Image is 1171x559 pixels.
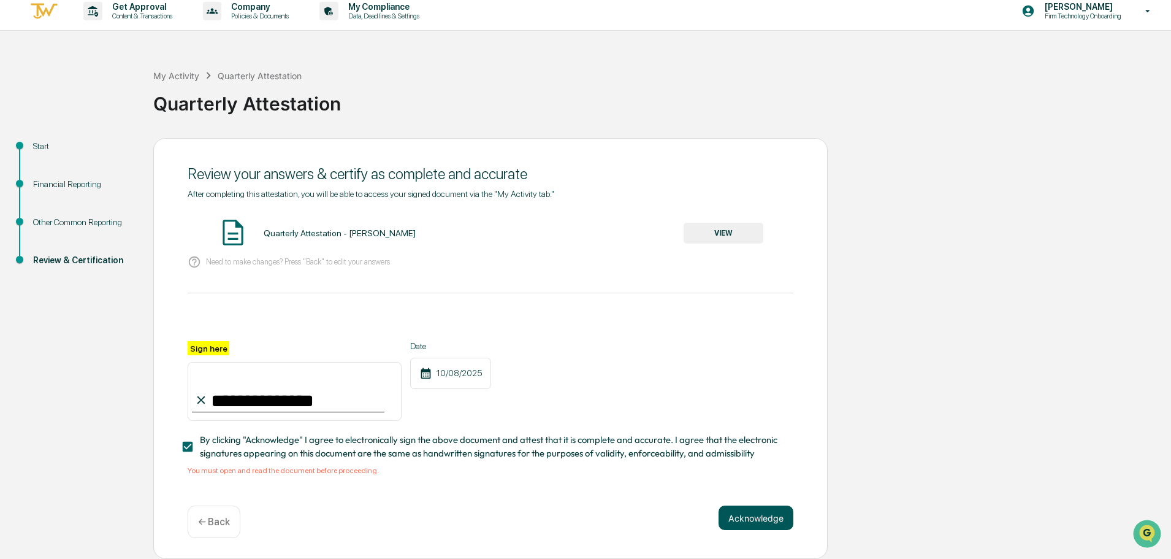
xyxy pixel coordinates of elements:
[102,12,178,20] p: Content & Transactions
[264,228,416,238] div: Quarterly Attestation - [PERSON_NAME]
[101,155,152,167] span: Attestations
[7,173,82,195] a: 🔎Data Lookup
[188,165,793,183] div: Review your answers & certify as complete and accurate
[122,208,148,217] span: Pylon
[221,12,295,20] p: Policies & Documents
[25,178,77,190] span: Data Lookup
[84,150,157,172] a: 🗄️Attestations
[218,217,248,248] img: Document Icon
[33,140,134,153] div: Start
[25,155,79,167] span: Preclearance
[1132,519,1165,552] iframe: Open customer support
[12,26,223,45] p: How can we help?
[218,71,302,81] div: Quarterly Attestation
[221,2,295,12] p: Company
[719,506,793,530] button: Acknowledge
[7,150,84,172] a: 🖐️Preclearance
[12,156,22,166] div: 🖐️
[102,2,178,12] p: Get Approval
[33,216,134,229] div: Other Common Reporting
[12,179,22,189] div: 🔎
[33,178,134,191] div: Financial Reporting
[1035,12,1127,20] p: Firm Technology Onboarding
[42,94,201,106] div: Start new chat
[153,83,1165,115] div: Quarterly Attestation
[206,257,390,266] p: Need to make changes? Press "Back" to edit your answers
[188,466,793,475] div: You must open and read the document before proceeding.
[684,223,763,244] button: VIEW
[153,71,199,81] div: My Activity
[338,12,425,20] p: Data, Deadlines & Settings
[86,207,148,217] a: Powered byPylon
[12,94,34,116] img: 1746055101610-c473b297-6a78-478c-a979-82029cc54cd1
[89,156,99,166] div: 🗄️
[42,106,155,116] div: We're available if you need us!
[338,2,425,12] p: My Compliance
[188,189,554,199] span: After completing this attestation, you will be able to access your signed document via the "My Ac...
[410,341,491,351] label: Date
[198,516,230,528] p: ← Back
[29,1,59,21] img: logo
[208,98,223,112] button: Start new chat
[200,433,784,461] span: By clicking "Acknowledge" I agree to electronically sign the above document and attest that it is...
[1035,2,1127,12] p: [PERSON_NAME]
[410,358,491,389] div: 10/08/2025
[33,254,134,267] div: Review & Certification
[188,341,229,355] label: Sign here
